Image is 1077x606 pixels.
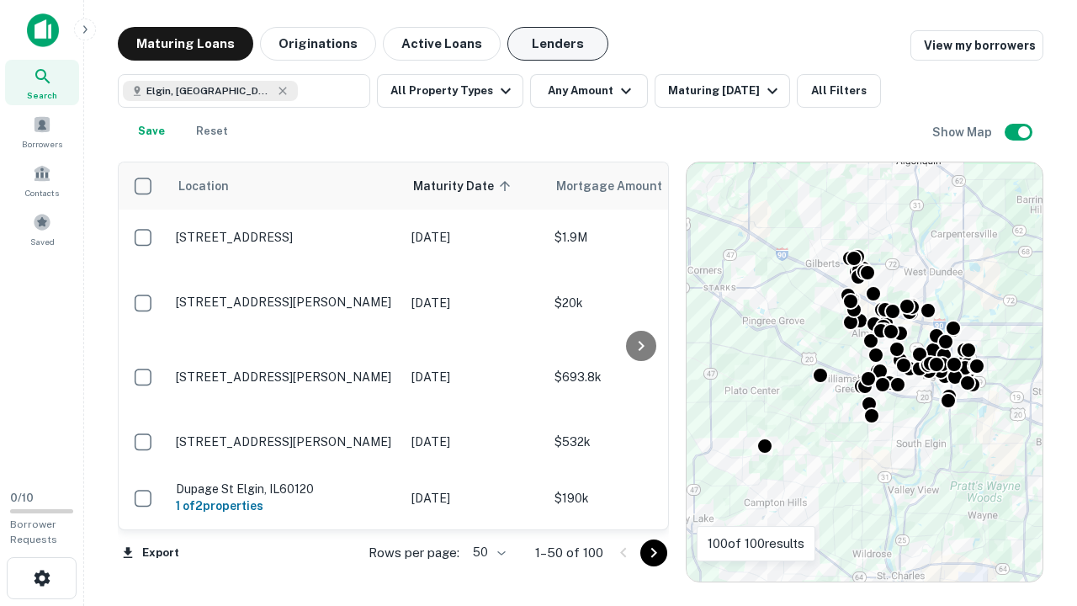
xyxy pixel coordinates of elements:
[507,27,608,61] button: Lenders
[176,434,395,449] p: [STREET_ADDRESS][PERSON_NAME]
[5,206,79,252] a: Saved
[535,543,603,563] p: 1–50 of 100
[125,114,178,148] button: Save your search to get updates of matches that match your search criteria.
[403,162,546,210] th: Maturity Date
[640,540,667,566] button: Go to next page
[668,81,783,101] div: Maturing [DATE]
[176,230,395,245] p: [STREET_ADDRESS]
[530,74,648,108] button: Any Amount
[708,534,804,554] p: 100 of 100 results
[556,176,684,196] span: Mortgage Amount
[185,114,239,148] button: Reset
[554,294,723,312] p: $20k
[377,74,523,108] button: All Property Types
[655,74,790,108] button: Maturing [DATE]
[411,489,538,508] p: [DATE]
[411,368,538,386] p: [DATE]
[176,481,395,497] p: Dupage St Elgin, IL60120
[260,27,376,61] button: Originations
[25,186,59,199] span: Contacts
[546,162,731,210] th: Mortgage Amount
[10,492,34,504] span: 0 / 10
[5,60,79,105] a: Search
[687,162,1043,582] div: 0 0
[383,27,501,61] button: Active Loans
[466,540,508,565] div: 50
[176,369,395,385] p: [STREET_ADDRESS][PERSON_NAME]
[413,176,516,196] span: Maturity Date
[369,543,459,563] p: Rows per page:
[554,433,723,451] p: $532k
[554,228,723,247] p: $1.9M
[411,433,538,451] p: [DATE]
[27,88,57,102] span: Search
[30,235,55,248] span: Saved
[411,294,538,312] p: [DATE]
[167,162,403,210] th: Location
[176,295,395,310] p: [STREET_ADDRESS][PERSON_NAME]
[797,74,881,108] button: All Filters
[910,30,1043,61] a: View my borrowers
[118,27,253,61] button: Maturing Loans
[176,497,395,515] h6: 1 of 2 properties
[118,540,183,566] button: Export
[22,137,62,151] span: Borrowers
[411,228,538,247] p: [DATE]
[554,489,723,508] p: $190k
[5,109,79,154] a: Borrowers
[178,176,229,196] span: Location
[993,471,1077,552] iframe: Chat Widget
[27,13,59,47] img: capitalize-icon.png
[5,157,79,203] a: Contacts
[10,518,57,545] span: Borrower Requests
[146,83,273,98] span: Elgin, [GEOGRAPHIC_DATA], [GEOGRAPHIC_DATA]
[554,368,723,386] p: $693.8k
[932,123,995,141] h6: Show Map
